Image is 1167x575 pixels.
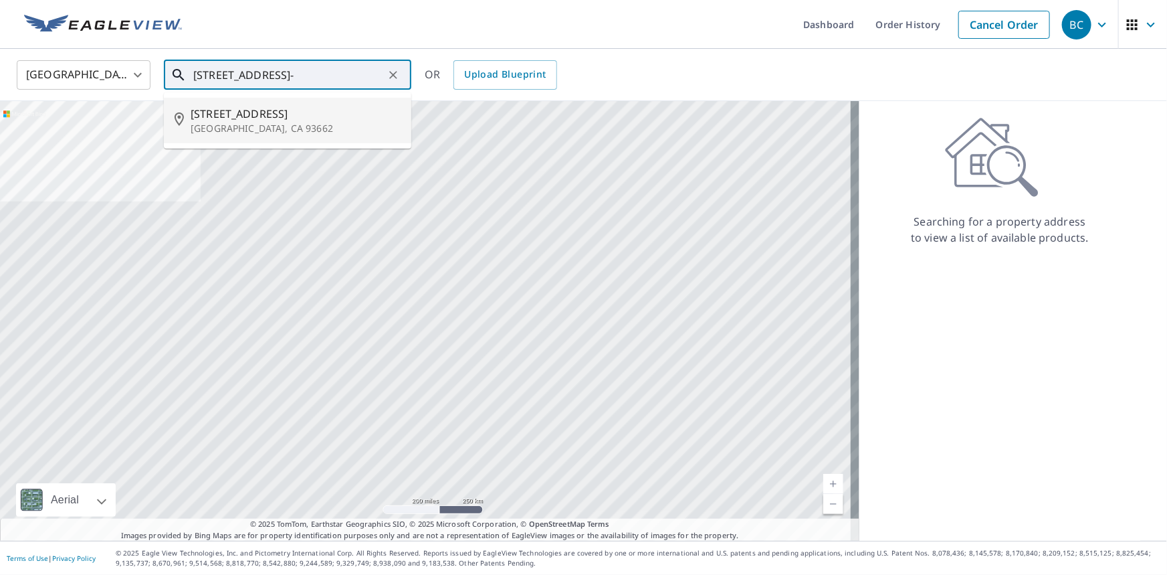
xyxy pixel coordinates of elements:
a: Current Level 5, Zoom Out [823,494,843,514]
div: BC [1062,10,1091,39]
span: Upload Blueprint [464,66,546,83]
a: Terms of Use [7,554,48,563]
span: [STREET_ADDRESS] [191,106,401,122]
div: Aerial [47,483,83,517]
a: Terms [587,519,609,529]
input: Search by address or latitude-longitude [193,56,384,94]
a: Upload Blueprint [453,60,556,90]
a: Current Level 5, Zoom In [823,474,843,494]
div: [GEOGRAPHIC_DATA] [17,56,150,94]
div: Aerial [16,483,116,517]
p: | [7,554,96,562]
p: © 2025 Eagle View Technologies, Inc. and Pictometry International Corp. All Rights Reserved. Repo... [116,548,1160,568]
img: EV Logo [24,15,182,35]
button: Clear [384,66,403,84]
span: © 2025 TomTom, Earthstar Geographics SIO, © 2025 Microsoft Corporation, © [250,519,609,530]
p: Searching for a property address to view a list of available products. [910,214,1089,246]
a: Cancel Order [958,11,1050,39]
div: OR [425,60,557,90]
a: Privacy Policy [52,554,96,563]
a: OpenStreetMap [529,519,585,529]
p: [GEOGRAPHIC_DATA], CA 93662 [191,122,401,135]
